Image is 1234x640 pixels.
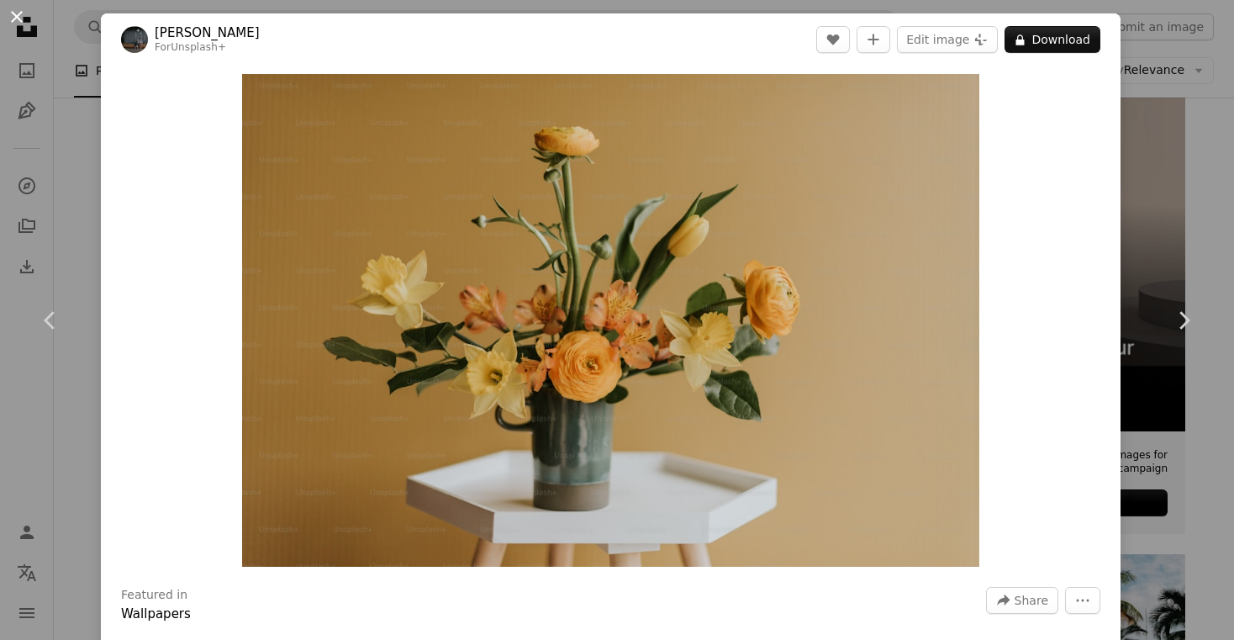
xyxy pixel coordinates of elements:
button: Zoom in on this image [242,74,980,567]
a: Wallpapers [121,606,191,621]
button: More Actions [1065,587,1100,614]
div: For [155,41,260,55]
button: Download [1005,26,1100,53]
button: Share this image [986,587,1058,614]
a: Next [1133,240,1234,401]
span: Share [1015,588,1048,613]
h3: Featured in [121,587,187,604]
button: Add to Collection [857,26,890,53]
a: [PERSON_NAME] [155,24,260,41]
button: Edit image [897,26,998,53]
a: Unsplash+ [171,41,226,53]
img: Go to Anita Austvika's profile [121,26,148,53]
img: a vase filled with yellow flowers on top of a white table [242,74,980,567]
button: Like [816,26,850,53]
